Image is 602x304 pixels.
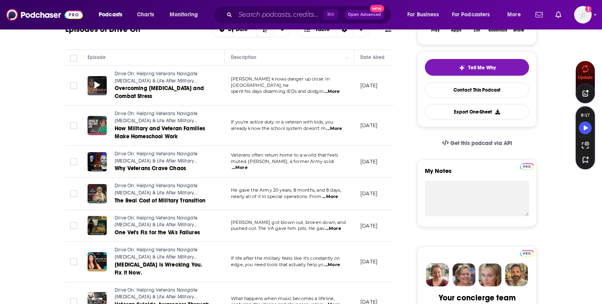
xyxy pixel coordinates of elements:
[115,151,197,171] span: Drive On: Helping Veterans Navigate [MEDICAL_DATA] & Life After Military Service
[115,247,210,261] a: Drive On: Helping Veterans Navigate [MEDICAL_DATA] & Life After Military Service
[221,6,399,24] div: Search podcasts, credits, & more...
[137,9,154,20] span: Charts
[70,122,77,129] span: Toggle select row
[360,190,377,197] p: [DATE]
[70,258,77,265] span: Toggle select row
[452,9,490,20] span: For Podcasters
[115,229,200,236] span: One Vet's Fix for the VA's Failures
[425,59,529,76] button: tell me why sparkleTell Me Why
[231,126,326,131] span: already know the school system doesn't m
[342,53,352,63] button: Column Actions
[532,8,546,22] a: Show notifications dropdown
[426,263,449,286] img: Sydney Profile
[325,226,341,232] span: ...More
[115,215,210,229] a: Drive On: Helping Veterans Navigate [MEDICAL_DATA] & Life After Military Service
[170,9,198,20] span: Monitoring
[115,197,210,205] a: The Real Cost of Military Transition
[231,220,346,225] span: [PERSON_NAME] got blown out, broken down, and
[447,8,502,21] button: open menu
[360,82,377,89] p: [DATE]
[115,85,204,100] span: Overcoming [MEDICAL_DATA] and Combat Stress
[132,8,159,21] a: Charts
[452,263,475,286] img: Barbara Profile
[574,6,592,24] img: User Profile
[315,27,330,32] span: Table
[115,84,210,100] a: Overcoming [MEDICAL_DATA] and Combat Stress
[231,187,341,193] span: He gave the Army 20 years, 8 months, and 8 days,
[451,28,461,33] div: Apps
[324,262,340,268] span: ...More
[520,249,534,257] a: Pro website
[115,247,197,267] span: Drive On: Helping Veterans Navigate [MEDICAL_DATA] & Life After Military Service
[231,119,333,125] span: If you're active duty or a veteran with kids, you
[115,71,210,84] a: Drive On: Helping Veterans Navigate [MEDICAL_DATA] & Life After Military Service
[520,162,534,170] a: Pro website
[431,28,440,33] div: Play
[407,9,439,20] span: For Business
[88,53,106,62] div: Episode
[425,104,529,120] button: Export One-Sheet
[520,163,534,170] img: Podchaser Pro
[115,287,210,301] a: Drive On: Helping Veterans Navigate [MEDICAL_DATA] & Life After Military Service
[6,7,83,22] img: Podchaser - Follow, Share and Rate Podcasts
[479,263,502,286] img: Jules Profile
[425,167,529,181] label: My Notes
[231,226,324,231] span: pushed out. The VA gave him pills. He gav
[115,125,205,140] span: How Military and Veteran Families Make Homeschool Work
[439,293,516,303] div: Your concierge team
[323,10,338,20] span: ⌘ K
[459,65,465,71] img: tell me why sparkle
[115,110,210,124] a: Drive On: Helping Veterans Navigate [MEDICAL_DATA] & Life After Military Service
[70,222,77,229] span: Toggle select row
[164,8,208,21] button: open menu
[115,261,210,277] a: [MEDICAL_DATA] is Wrecking You. Fix it Now.
[324,88,340,95] span: ...More
[115,111,197,130] span: Drive On: Helping Veterans Navigate [MEDICAL_DATA] & Life After Military Service
[115,151,210,165] a: Drive On: Helping Veterans Navigate [MEDICAL_DATA] & Life After Military Service
[520,250,534,257] img: Podchaser Pro
[513,28,524,33] div: Share
[370,5,384,12] span: New
[212,27,257,32] button: open menu
[115,165,210,173] a: Why Veterans Crave Chaos
[585,6,592,12] svg: Add a profile image
[231,194,322,199] span: nearly all of it in special operations. From
[115,261,202,276] span: [MEDICAL_DATA] is Wrecking You. Fix it Now.
[115,229,210,237] a: One Vet's Fix for the VA's Failures
[115,215,197,235] span: Drive On: Helping Veterans Navigate [MEDICAL_DATA] & Life After Military Service
[115,165,186,172] span: Why Veterans Crave Chaos
[70,158,77,165] span: Toggle select row
[360,158,377,165] p: [DATE]
[115,183,197,202] span: Drive On: Helping Veterans Navigate [MEDICAL_DATA] & Life After Military Service
[115,197,205,204] span: The Real Cost of Military Transition
[231,255,340,261] span: If life after the military feels like it's constantly on
[326,126,342,132] span: ...More
[70,82,77,89] span: Toggle select row
[468,65,496,71] span: Tell Me Why
[231,262,323,267] span: edge, you need tools that actually help yo
[231,88,323,94] span: spent his days disarming IEDs and dodgin
[574,6,592,24] span: Logged in as catefess
[70,190,77,197] span: Toggle select row
[235,8,323,21] input: Search podcasts, credits, & more...
[231,76,330,88] span: [PERSON_NAME] knows danger up close. In [GEOGRAPHIC_DATA], he
[115,182,210,196] a: Drive On: Helping Veterans Navigate [MEDICAL_DATA] & Life After Military Service
[425,82,529,98] a: Contact This Podcast
[231,159,334,164] span: muted. [PERSON_NAME], a former Army soldi
[322,194,338,200] span: ...More
[360,122,377,129] p: [DATE]
[474,28,480,33] div: List
[228,27,250,32] span: By Date
[93,8,133,21] button: open menu
[231,296,334,301] span: What happens when music becomes a lifeline,
[502,8,531,21] button: open menu
[360,53,385,62] div: Date Aired
[348,13,381,17] span: Open Advanced
[232,165,248,171] span: ...More
[436,133,518,153] a: Get this podcast via API
[115,125,210,141] a: How Military and Veteran Families Make Homeschool Work
[505,263,528,286] img: Jon Profile
[450,140,512,147] span: Get this podcast via API
[231,53,256,62] div: Description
